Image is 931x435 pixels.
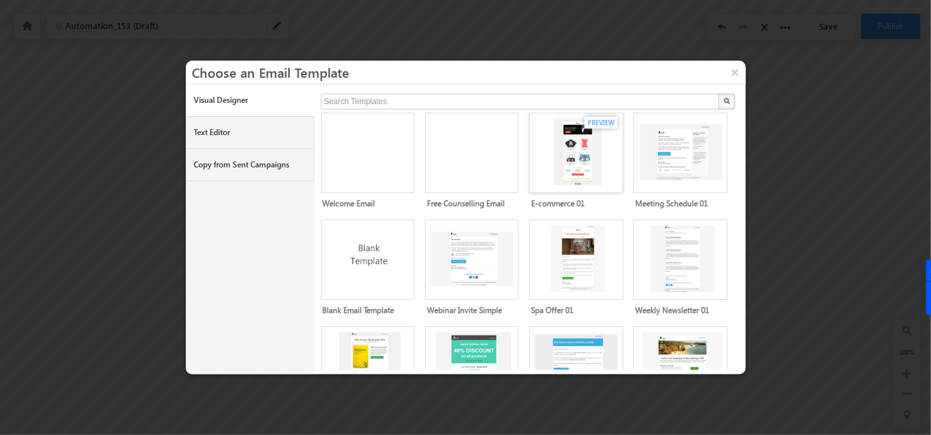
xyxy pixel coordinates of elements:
button: × [725,61,746,84]
a: Meeting Schedule 01 [635,198,708,208]
a: Copy from Sent Campaigns [186,149,314,181]
div: Festival Discount Coupon [430,332,513,417]
img: Ebook Download [326,332,413,399]
input: Search Templates [321,94,720,109]
img: Spa Offer 01 [534,225,621,293]
img: Luxury Tour Package [639,332,726,399]
h3: Choose an Email Template [192,61,746,84]
div: E-commerce 01 [534,118,617,204]
img: Webinar Invite Simple [430,225,517,293]
div: Weekly Newsletter 01 [639,225,722,310]
img: Festival Discount Coupon [430,332,517,399]
div: Webinar Invite Simple [430,225,513,310]
a: Free Counselling Email [427,198,505,208]
div: Luxury Tour Package [639,332,722,417]
img: Free Counselling Email [430,118,517,179]
img: Weekly Newsletter 01 [639,225,726,293]
div: Spa Offer 01 [534,225,617,310]
a: Text Editor [186,117,314,149]
a: Blank Email Template [322,305,394,315]
a: E-commerce 01 [531,198,584,208]
a: Weekly Newsletter 01 [635,305,709,315]
img: Welcome Email [326,118,413,179]
div: PREVIEW [584,117,617,129]
a: Webinar Invite Simple [427,305,502,315]
div: Free Counselling Email [430,118,513,204]
img: Search [723,98,730,104]
a: Welcome Email [322,198,375,208]
img: Free Counseling Session [534,332,621,399]
img: Meeting Schedule 01 [639,118,726,186]
div: Free Counseling Session [534,332,617,417]
a: Spa Offer 01 [531,305,573,315]
img: Blank Email Template [326,225,413,289]
div: Meeting Schedule 01 [639,118,722,204]
div: Welcome Email [326,118,409,204]
img: E-commerce 01 [534,118,621,186]
a: Visual Designer [186,84,314,117]
div: Blank Email Template [326,225,409,310]
div: Ebook Download [326,332,409,417]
